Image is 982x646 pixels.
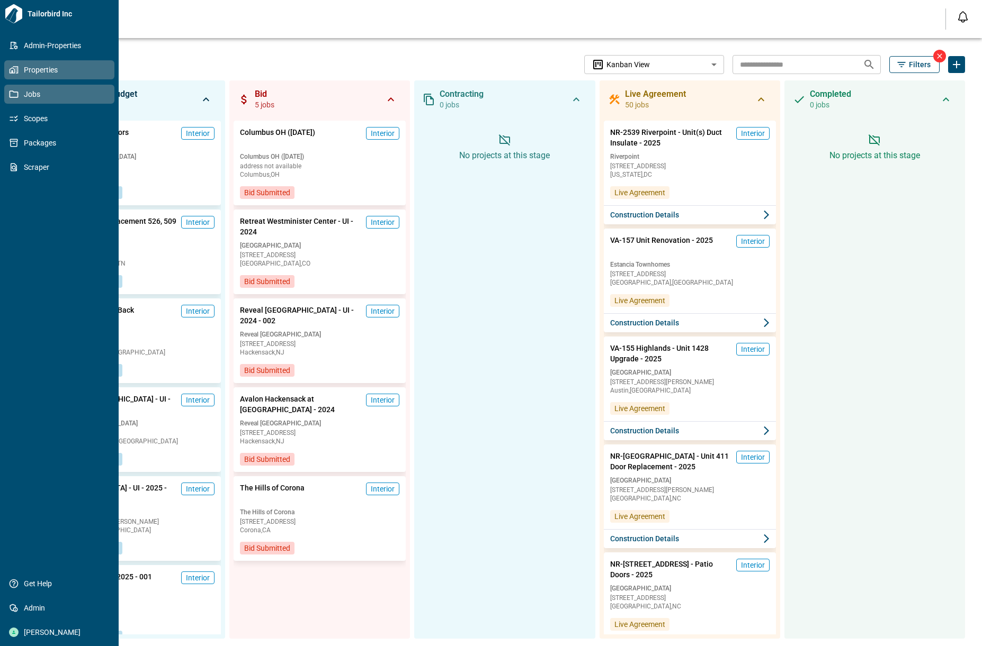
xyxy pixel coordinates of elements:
span: Scopes [19,113,104,124]
span: Contracting [440,89,484,99]
span: VA-155 Highlands - Unit 1428 Upgrade - 2025 [610,343,732,364]
span: Live Agreement [614,619,665,630]
a: Scopes [4,109,114,128]
span: Interior [186,395,210,405]
span: Kanban View [606,59,650,70]
span: [STREET_ADDRESS][PERSON_NAME] [610,487,770,493]
span: [STREET_ADDRESS] [55,607,215,614]
span: Estancia Townhomes [610,260,770,269]
span: Reveal [GEOGRAPHIC_DATA] [240,330,399,339]
span: [GEOGRAPHIC_DATA] , NC [610,603,770,609]
span: [GEOGRAPHIC_DATA] , [GEOGRAPHIC_DATA] [55,438,215,444]
a: Admin-Properties [4,36,114,55]
span: Interior [186,128,210,139]
span: [STREET_ADDRESS] [610,271,770,277]
span: Completed [810,89,851,99]
span: Reveal [GEOGRAPHIC_DATA] [55,152,215,161]
span: [STREET_ADDRESS][PERSON_NAME] [55,518,215,525]
span: Interior [186,572,210,583]
span: No projects at this stage [459,150,550,161]
span: Bid Submitted [244,187,290,198]
span: [STREET_ADDRESS] [610,163,770,169]
span: Interior [741,344,765,354]
span: Bid Submitted [244,454,290,465]
span: Admin [19,603,104,613]
button: Open notification feed [954,8,971,25]
span: [GEOGRAPHIC_DATA] , NC [610,495,770,502]
span: Hackensack , NJ [55,171,215,178]
span: Artisan on 18th [55,241,215,250]
span: Riverpoint [610,152,770,161]
span: Interior [371,217,395,228]
span: Reveal [GEOGRAPHIC_DATA] - UI - 2024 - 002 [240,305,362,326]
span: Properties [19,65,104,75]
span: [STREET_ADDRESS] [55,252,215,258]
span: 50 jobs [625,99,686,110]
span: [GEOGRAPHIC_DATA] [610,368,770,377]
span: Hackensack , NJ [240,438,399,444]
button: Filters [889,56,940,73]
span: Bid Submitted [244,365,290,376]
span: [GEOGRAPHIC_DATA] , TN [55,260,215,267]
span: Bid Submitted [244,543,290,553]
span: The Hills of Corona [240,508,399,516]
span: Scraper [19,162,104,172]
span: Interior [371,484,395,494]
button: Search jobs [859,54,880,75]
span: Interior [741,452,765,462]
span: [STREET_ADDRESS] [610,595,770,601]
span: [GEOGRAPHIC_DATA] [610,476,770,485]
span: [STREET_ADDRESS] [55,163,215,169]
span: Avalon Hackensack at [GEOGRAPHIC_DATA] - 2024 [240,394,362,415]
span: Live Agreement [614,511,665,522]
span: NR-[GEOGRAPHIC_DATA] - Unit 411 Door Replacement - 2025 [610,451,732,472]
span: Interior [371,395,395,405]
span: NR-[STREET_ADDRESS] - Patio Doors - 2025 [610,559,732,580]
span: Interior [186,306,210,316]
span: [US_STATE] , DC [610,171,770,178]
span: Live Agreement [614,187,665,198]
span: [GEOGRAPHIC_DATA] [55,508,215,516]
span: Jobs [19,89,104,99]
span: Packages [19,138,104,148]
span: Columbus OH ([DATE]) [240,127,315,148]
span: [GEOGRAPHIC_DATA] , CO [240,260,399,267]
span: Interior [741,236,765,247]
span: Columbus , OH [240,171,399,178]
span: 0 jobs [440,99,484,110]
a: Jobs [4,85,114,104]
div: Without label [584,54,724,76]
button: Construction Details [604,529,776,548]
span: 27040 East US 380 [55,341,215,347]
span: VA-157 Unit Renovation - 2025 [610,235,713,256]
button: Construction Details [604,205,776,224]
span: address not available [240,163,399,169]
span: Falls at [GEOGRAPHIC_DATA] [55,419,215,427]
a: Scraper [4,158,114,177]
span: 5 jobs [255,99,274,110]
a: Properties [4,60,114,79]
span: [STREET_ADDRESS] [240,252,399,258]
span: Admin-Properties [19,40,104,51]
span: [GEOGRAPHIC_DATA] [240,241,399,250]
span: [GEOGRAPHIC_DATA] [610,584,770,593]
span: Interior [741,128,765,139]
span: Retreat Westminister Center - UI - 2024 [240,216,362,237]
button: Construction Details [604,421,776,440]
span: Live Agreement [614,295,665,306]
span: Austin , [GEOGRAPHIC_DATA] [610,387,770,394]
span: Create Job [948,56,965,73]
span: Construction Details [610,533,679,544]
button: Construction Details [604,313,776,332]
span: Hackensack , NJ [240,349,399,356]
span: 0 jobs [810,99,851,110]
span: [STREET_ADDRESS] [55,430,215,436]
span: [STREET_ADDRESS] [240,341,399,347]
span: Tailorbird Inc [23,8,114,19]
span: Interior [741,560,765,570]
span: Carrick Bend [55,597,215,605]
span: Interior [371,128,395,139]
span: Corona , CA [240,527,399,533]
span: Construction Details [610,210,679,220]
span: The Hills of Corona [240,483,305,504]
